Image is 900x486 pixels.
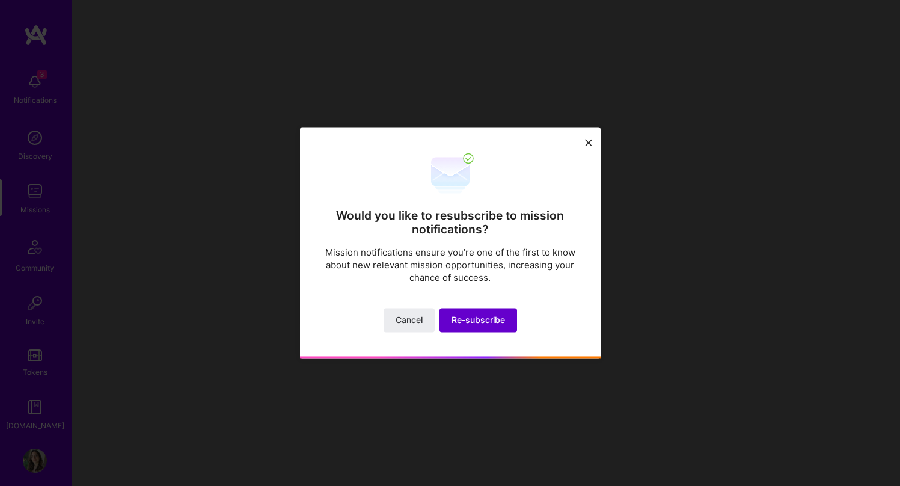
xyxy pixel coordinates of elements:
[439,309,517,333] button: Re-subscribe
[384,309,435,333] button: Cancel
[324,247,577,285] p: Mission notifications ensure you’re one of the first to know about new relevant mission opportuni...
[426,151,474,199] img: re-subscribe
[396,315,423,327] span: Cancel
[324,209,577,236] h2: Would you like to resubscribe to mission notifications?
[585,139,592,146] i: icon Close
[452,315,505,327] span: Re-subscribe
